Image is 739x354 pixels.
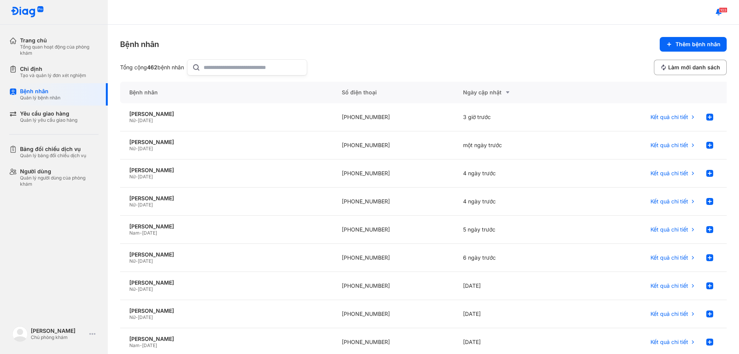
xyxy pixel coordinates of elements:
div: [PERSON_NAME] [129,251,323,258]
div: [PHONE_NUMBER] [333,131,454,159]
span: [DATE] [138,314,153,320]
div: Quản lý bảng đối chiếu dịch vụ [20,153,86,159]
span: [DATE] [138,258,153,264]
div: [PERSON_NAME] [129,139,323,146]
span: [DATE] [142,230,157,236]
div: Người dùng [20,168,99,175]
span: [DATE] [138,117,153,123]
div: Tổng cộng bệnh nhân [120,64,184,71]
div: 3 giờ trước [454,103,575,131]
div: 4 ngày trước [454,159,575,188]
div: [DATE] [454,300,575,328]
div: Bệnh nhân [20,88,60,95]
span: Nữ [129,117,135,123]
div: [PHONE_NUMBER] [333,188,454,216]
span: Kết quả chi tiết [650,142,688,149]
div: Quản lý bệnh nhân [20,95,60,101]
span: Nam [129,230,140,236]
span: [DATE] [142,342,157,348]
span: Nữ [129,174,135,180]
div: [PHONE_NUMBER] [333,159,454,188]
span: Nữ [129,202,135,208]
span: [DATE] [138,146,153,151]
span: Kết quả chi tiết [650,170,688,177]
div: Yêu cầu giao hàng [20,110,77,117]
div: [DATE] [454,272,575,300]
div: 5 ngày trước [454,216,575,244]
div: Tạo và quản lý đơn xét nghiệm [20,72,86,79]
div: [PERSON_NAME] [129,111,323,117]
span: - [135,258,138,264]
div: Trang chủ [20,37,99,44]
div: Tổng quan hoạt động của phòng khám [20,44,99,56]
span: Kết quả chi tiết [650,254,688,261]
span: Nữ [129,258,135,264]
div: 4 ngày trước [454,188,575,216]
div: Chỉ định [20,65,86,72]
div: Ngày cập nhật [463,88,566,97]
img: logo [12,326,28,342]
span: - [135,174,138,180]
span: - [135,146,138,151]
span: Kết quả chi tiết [650,226,688,233]
div: [PHONE_NUMBER] [333,216,454,244]
span: 462 [147,64,157,70]
div: [PHONE_NUMBER] [333,244,454,272]
div: 6 ngày trước [454,244,575,272]
div: Chủ phòng khám [31,334,86,341]
div: [PERSON_NAME] [129,279,323,286]
div: [PERSON_NAME] [129,223,323,230]
img: logo [11,6,44,18]
span: - [140,230,142,236]
span: - [135,117,138,123]
button: Thêm bệnh nhân [660,37,727,52]
div: Bệnh nhân [120,82,333,103]
span: Kết quả chi tiết [650,339,688,346]
span: Thêm bệnh nhân [675,41,721,48]
div: [PHONE_NUMBER] [333,103,454,131]
button: Làm mới danh sách [654,60,727,75]
span: Kết quả chi tiết [650,114,688,121]
span: - [140,342,142,348]
span: Làm mới danh sách [668,64,720,71]
span: [DATE] [138,174,153,180]
div: Bảng đối chiếu dịch vụ [20,146,86,153]
span: Nữ [129,286,135,292]
div: [PERSON_NAME] [129,336,323,342]
span: Nữ [129,146,135,151]
div: Số điện thoại [333,82,454,103]
span: Nữ [129,314,135,320]
span: - [135,286,138,292]
div: Quản lý yêu cầu giao hàng [20,117,77,123]
span: - [135,202,138,208]
div: [PHONE_NUMBER] [333,300,454,328]
div: [PERSON_NAME] [129,307,323,314]
div: một ngày trước [454,131,575,159]
span: Kết quả chi tiết [650,198,688,205]
div: Bệnh nhân [120,39,159,50]
span: 103 [719,7,727,13]
span: Kết quả chi tiết [650,282,688,289]
span: - [135,314,138,320]
div: [PERSON_NAME] [31,327,86,334]
div: Quản lý người dùng của phòng khám [20,175,99,187]
div: [PHONE_NUMBER] [333,272,454,300]
span: Nam [129,342,140,348]
span: Kết quả chi tiết [650,310,688,317]
span: [DATE] [138,286,153,292]
div: [PERSON_NAME] [129,195,323,202]
span: [DATE] [138,202,153,208]
div: [PERSON_NAME] [129,167,323,174]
